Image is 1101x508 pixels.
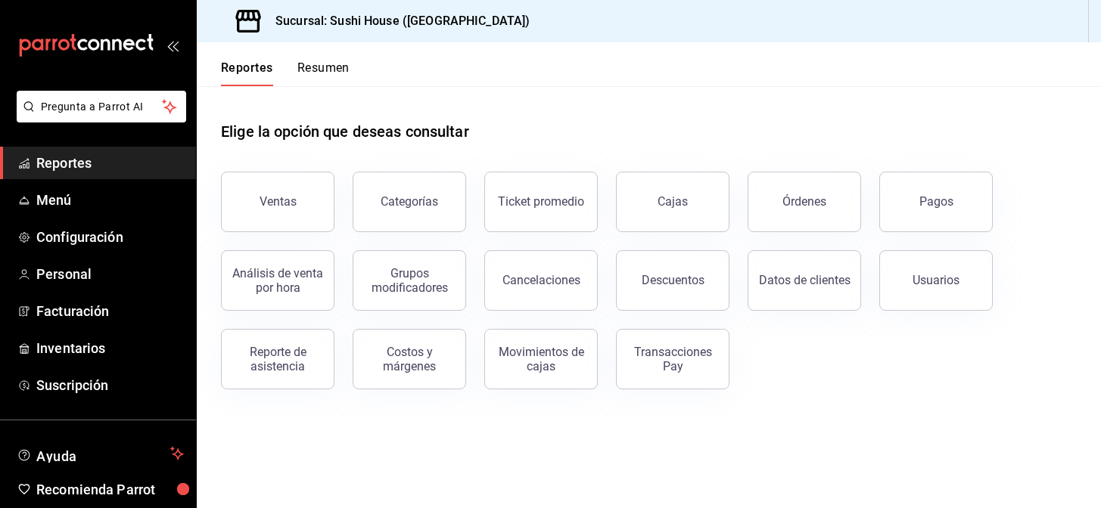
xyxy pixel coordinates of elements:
[231,345,325,373] div: Reporte de asistencia
[221,60,350,86] div: navigation tabs
[221,172,334,232] button: Ventas
[36,479,184,500] span: Recomienda Parrot
[658,194,688,209] div: Cajas
[616,172,729,232] button: Cajas
[221,120,469,143] h1: Elige la opción que deseas consultar
[642,273,704,287] div: Descuentos
[362,345,456,373] div: Costos y márgenes
[231,266,325,295] div: Análisis de venta por hora
[353,172,466,232] button: Categorías
[260,194,297,209] div: Ventas
[221,250,334,311] button: Análisis de venta por hora
[36,190,184,210] span: Menú
[36,227,184,247] span: Configuración
[11,110,186,125] a: Pregunta a Parrot AI
[36,301,184,321] span: Facturación
[748,172,861,232] button: Órdenes
[616,250,729,311] button: Descuentos
[484,172,598,232] button: Ticket promedio
[362,266,456,295] div: Grupos modificadores
[36,375,184,395] span: Suscripción
[353,329,466,389] button: Costos y márgenes
[166,39,179,51] button: open_drawer_menu
[484,250,598,311] button: Cancelaciones
[879,250,993,311] button: Usuarios
[759,273,851,287] div: Datos de clientes
[748,250,861,311] button: Datos de clientes
[913,273,959,287] div: Usuarios
[626,345,720,373] div: Transacciones Pay
[484,329,598,389] button: Movimientos de cajas
[17,91,186,122] button: Pregunta a Parrot AI
[616,329,729,389] button: Transacciones Pay
[36,444,164,463] span: Ayuda
[502,273,580,287] div: Cancelaciones
[879,172,993,232] button: Pagos
[919,194,953,209] div: Pagos
[297,60,350,86] button: Resumen
[221,329,334,389] button: Reporte de asistencia
[36,338,184,358] span: Inventarios
[494,345,588,373] div: Movimientos de cajas
[221,60,273,86] button: Reportes
[353,250,466,311] button: Grupos modificadores
[263,12,530,30] h3: Sucursal: Sushi House ([GEOGRAPHIC_DATA])
[41,99,163,115] span: Pregunta a Parrot AI
[381,194,438,209] div: Categorías
[782,194,826,209] div: Órdenes
[36,264,184,284] span: Personal
[498,194,584,209] div: Ticket promedio
[36,153,184,173] span: Reportes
